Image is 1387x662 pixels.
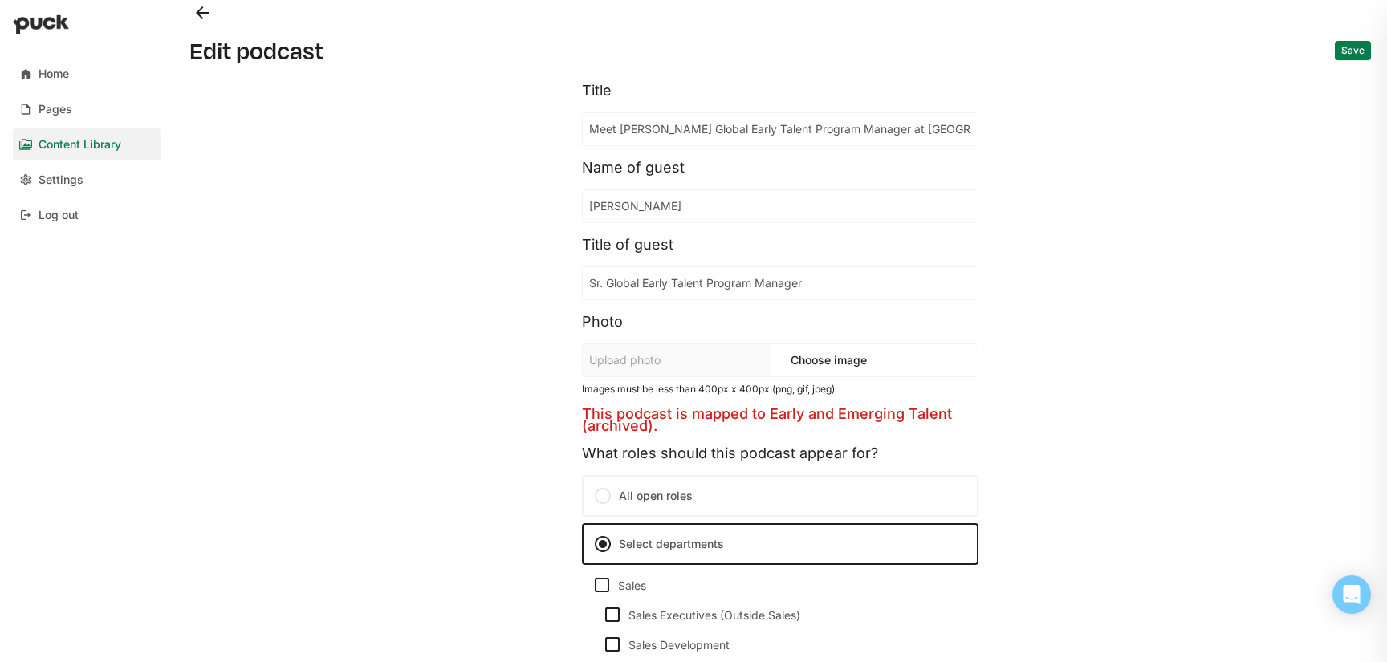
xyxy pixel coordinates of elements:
button: Save [1335,41,1371,60]
div: Sales [618,579,962,592]
div: Settings [39,173,83,187]
button: Choose image [784,347,873,373]
input: Upload photo [583,344,771,376]
div: Title [582,82,978,100]
div: Open Intercom Messenger [1332,575,1371,614]
a: Home [13,58,161,90]
div: This podcast is mapped to Early and Emerging Talent (archived). [582,408,978,432]
div: Images must be less than 400px x 400px (png, gif, jpeg) [582,384,978,395]
input: Podcast title [583,113,978,145]
a: Content Library [13,128,161,160]
div: Sales Development [628,638,951,652]
a: Pages [13,93,161,125]
div: Log out [39,209,79,222]
a: Settings [13,164,161,196]
div: Pages [39,103,72,116]
input: Name [583,190,978,222]
div: What roles should this podcast appear for? [582,445,978,462]
div: Content Library [39,138,121,152]
label: Select departments [582,523,978,565]
div: Title of guest [582,236,978,254]
div: Choose image [771,347,873,373]
div: Edit podcast [189,39,336,63]
label: All open roles [582,475,978,517]
div: Photo [582,313,978,331]
div: Name of guest [582,159,978,177]
div: Sales Executives (Outside Sales) [628,608,951,622]
div: Home [39,67,69,81]
input: ex. Recruiting Manager [583,267,978,299]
